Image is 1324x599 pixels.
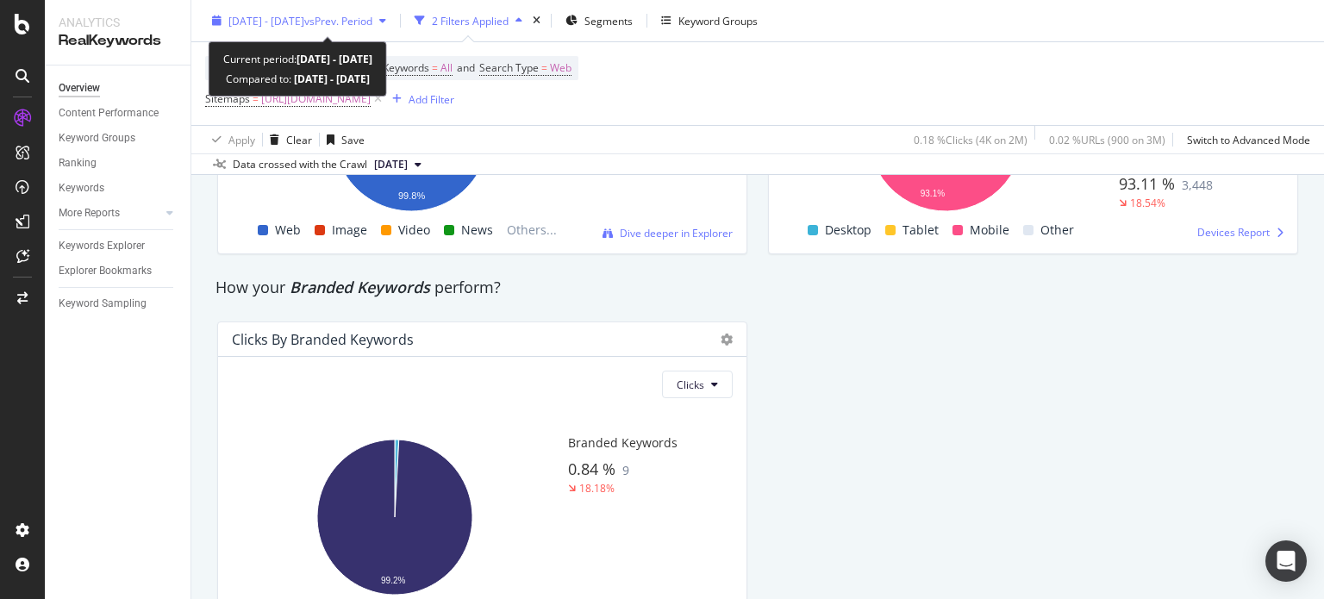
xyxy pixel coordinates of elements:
[914,132,1027,147] div: 0.18 % Clicks ( 4K on 2M )
[286,132,312,147] div: Clear
[398,220,430,240] span: Video
[579,481,615,496] div: 18.18%
[374,157,408,172] span: 2025 Aug. 4th
[825,220,871,240] span: Desktop
[232,331,414,348] div: Clicks By Branded Keywords
[1130,196,1165,210] div: 18.54%
[275,220,301,240] span: Web
[1182,177,1213,193] span: 3,448
[432,13,509,28] div: 2 Filters Applied
[59,154,178,172] a: Ranking
[622,462,629,478] span: 9
[59,31,177,51] div: RealKeywords
[440,56,453,80] span: All
[654,7,765,34] button: Keyword Groups
[970,220,1009,240] span: Mobile
[261,87,371,111] span: [URL][DOMAIN_NAME]
[383,60,429,75] span: Keywords
[620,226,733,240] span: Dive deeper in Explorer
[529,12,544,29] div: times
[205,126,255,153] button: Apply
[479,60,539,75] span: Search Type
[59,237,178,255] a: Keywords Explorer
[59,104,178,122] a: Content Performance
[223,49,372,69] div: Current period:
[367,154,428,175] button: [DATE]
[320,126,365,153] button: Save
[59,237,145,255] div: Keywords Explorer
[59,79,178,97] a: Overview
[500,220,564,240] span: Others...
[457,60,475,75] span: and
[1040,220,1074,240] span: Other
[381,576,405,585] text: 99.2%
[541,60,547,75] span: =
[59,204,161,222] a: More Reports
[233,157,367,172] div: Data crossed with the Crawl
[59,295,147,313] div: Keyword Sampling
[228,132,255,147] div: Apply
[783,47,1108,220] div: A chart.
[59,179,104,197] div: Keywords
[59,154,97,172] div: Ranking
[205,91,250,106] span: Sitemaps
[559,7,640,34] button: Segments
[59,129,135,147] div: Keyword Groups
[398,190,425,200] text: 99.8%
[253,91,259,106] span: =
[1197,225,1270,240] span: Devices Report
[59,79,100,97] div: Overview
[205,7,393,34] button: [DATE] - [DATE]vsPrev. Period
[59,204,120,222] div: More Reports
[290,277,430,297] span: Branded Keywords
[1265,540,1307,582] div: Open Intercom Messenger
[59,262,178,280] a: Explorer Bookmarks
[1187,132,1310,147] div: Switch to Advanced Mode
[291,72,370,86] b: [DATE] - [DATE]
[341,132,365,147] div: Save
[385,89,454,109] button: Add Filter
[263,126,312,153] button: Clear
[550,56,571,80] span: Web
[215,277,749,299] div: How your perform?
[409,91,454,106] div: Add Filter
[59,295,178,313] a: Keyword Sampling
[678,13,758,28] div: Keyword Groups
[59,129,178,147] a: Keyword Groups
[226,69,370,89] div: Compared to:
[1119,173,1175,194] span: 93.11 %
[1049,132,1165,147] div: 0.02 % URLs ( 900 on 3M )
[59,262,152,280] div: Explorer Bookmarks
[461,220,493,240] span: News
[332,220,367,240] span: Image
[232,47,590,220] div: A chart.
[297,52,372,66] b: [DATE] - [DATE]
[228,13,304,28] span: [DATE] - [DATE]
[432,60,438,75] span: =
[59,179,178,197] a: Keywords
[59,14,177,31] div: Analytics
[568,434,678,451] span: Branded Keywords
[408,7,529,34] button: 2 Filters Applied
[1197,225,1283,240] a: Devices Report
[59,104,159,122] div: Content Performance
[603,226,733,240] a: Dive deeper in Explorer
[677,377,704,392] span: Clicks
[304,13,372,28] span: vs Prev. Period
[584,13,633,28] span: Segments
[921,189,945,198] text: 93.1%
[568,459,615,479] span: 0.84 %
[662,371,733,398] button: Clicks
[902,220,939,240] span: Tablet
[1180,126,1310,153] button: Switch to Advanced Mode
